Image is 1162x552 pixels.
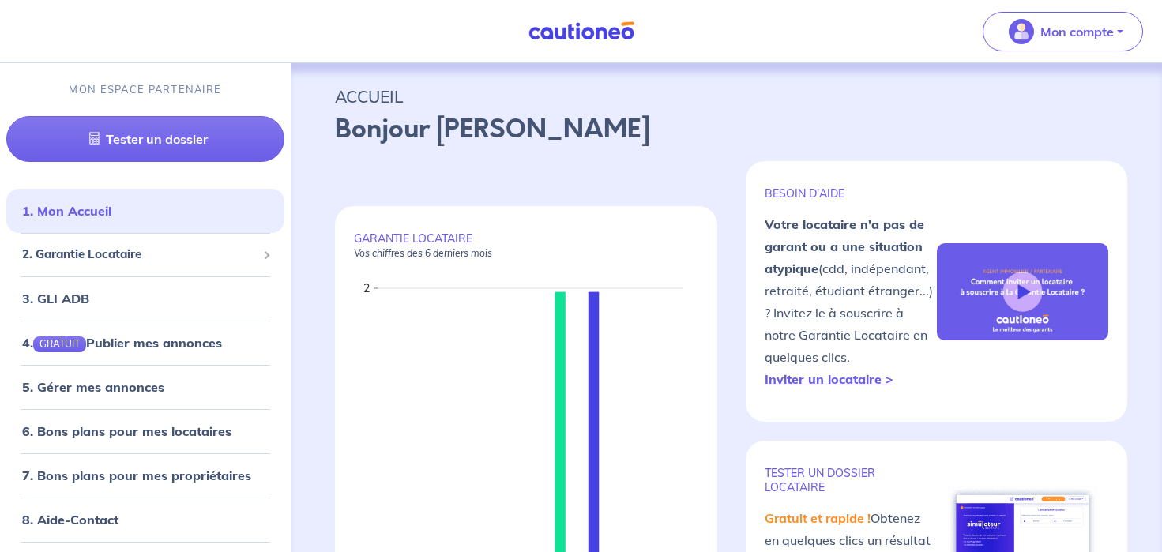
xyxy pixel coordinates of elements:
img: video-gli-new-none.jpg [937,243,1108,340]
em: Vos chiffres des 6 derniers mois [354,247,492,259]
em: Gratuit et rapide ! [765,510,871,526]
a: 8. Aide-Contact [22,512,118,528]
div: 5. Gérer mes annonces [6,371,284,403]
img: Cautioneo [522,21,641,41]
p: MON ESPACE PARTENAIRE [69,82,221,97]
p: ACCUEIL [335,82,1118,111]
a: 1. Mon Accueil [22,203,111,219]
p: GARANTIE LOCATAIRE [354,231,698,260]
div: 7. Bons plans pour mes propriétaires [6,460,284,491]
a: 5. Gérer mes annonces [22,379,164,395]
a: 6. Bons plans pour mes locataires [22,423,231,439]
a: Tester un dossier [6,116,284,162]
button: illu_account_valid_menu.svgMon compte [983,12,1143,51]
div: 8. Aide-Contact [6,504,284,535]
div: 2. Garantie Locataire [6,239,284,270]
p: Bonjour [PERSON_NAME] [335,111,1118,148]
div: 3. GLI ADB [6,283,284,314]
p: TESTER un dossier locataire [765,466,936,494]
p: (cdd, indépendant, retraité, étudiant étranger...) ? Invitez le à souscrire à notre Garantie Loca... [765,213,936,390]
p: BESOIN D'AIDE [765,186,936,201]
strong: Votre locataire n'a pas de garant ou a une situation atypique [765,216,924,276]
div: 4.GRATUITPublier mes annonces [6,327,284,359]
div: 1. Mon Accueil [6,195,284,227]
div: 6. Bons plans pour mes locataires [6,415,284,447]
a: Inviter un locataire > [765,371,893,387]
a: 4.GRATUITPublier mes annonces [22,335,222,351]
a: 3. GLI ADB [22,291,89,306]
span: 2. Garantie Locataire [22,246,257,264]
text: 2 [363,281,370,295]
a: 7. Bons plans pour mes propriétaires [22,468,251,483]
p: Mon compte [1040,22,1114,41]
img: illu_account_valid_menu.svg [1009,19,1034,44]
